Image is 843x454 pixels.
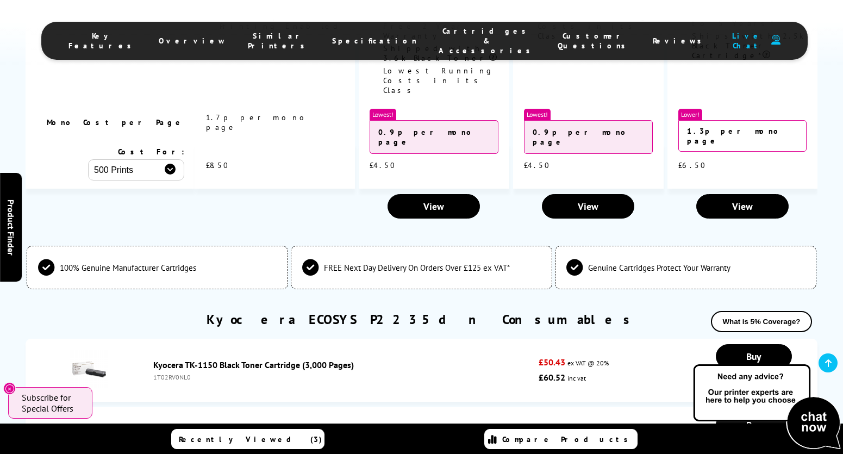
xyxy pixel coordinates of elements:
[332,36,417,46] span: Specification
[524,109,551,120] span: Lowest!
[732,200,753,213] span: View
[588,263,730,273] span: Genuine Cartridges Protect Your Warranty
[423,200,444,213] span: View
[439,26,536,55] span: Cartridges & Accessories
[370,160,396,170] span: £4.50
[539,372,565,383] strong: £60.52
[653,36,707,46] span: Reviews
[3,382,16,395] button: Close
[383,66,494,95] span: Lowest Running Costs in its Class
[47,117,184,127] span: Mono Cost per Page
[324,263,510,273] span: FREE Next Day Delivery On Orders Over £125 ex VAT*
[502,434,634,444] span: Compare Products
[558,31,631,51] span: Customer Questions
[696,194,789,219] a: View
[484,429,638,449] a: Compare Products
[691,363,843,452] img: Open Live Chat window
[678,109,702,120] span: Lower!
[567,359,609,367] span: ex VAT @ 20%
[729,31,766,51] span: Live Chat
[711,311,813,332] button: What is 5% Coverage?
[524,120,653,154] div: 0.9p per mono page
[248,31,310,51] span: Similar Printers
[22,392,82,414] span: Subscribe for Special Offers
[153,373,533,381] div: 1T02RV0NL0
[206,160,229,170] span: £8.50
[118,147,184,157] span: Cost For:
[370,109,396,120] span: Lowest!
[70,350,108,388] img: Kyocera TK-1150 Black Toner Cartridge (3,000 Pages)
[539,357,565,368] strong: £50.43
[153,359,354,370] a: Kyocera TK-1150 Black Toner Cartridge (3,000 Pages)
[746,350,761,363] span: Buy
[159,36,226,46] span: Overview
[171,429,324,449] a: Recently Viewed (3)
[578,200,598,213] span: View
[207,311,636,328] a: Kyocera ECOSYS P2235dn Consumables
[388,194,480,219] a: View
[542,194,634,219] a: View
[68,31,137,51] span: Key Features
[206,113,310,132] span: 1.7p per mono page
[678,120,807,152] div: 1.3p per mono page
[771,35,780,45] img: user-headset-duotone.svg
[5,199,16,255] span: Product Finder
[678,160,706,170] span: £6.50
[60,263,196,273] span: 100% Genuine Manufacturer Cartridges
[524,160,550,170] span: £4.50
[179,434,322,444] span: Recently Viewed (3)
[370,120,498,154] div: 0.9p per mono page
[567,374,586,382] span: inc vat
